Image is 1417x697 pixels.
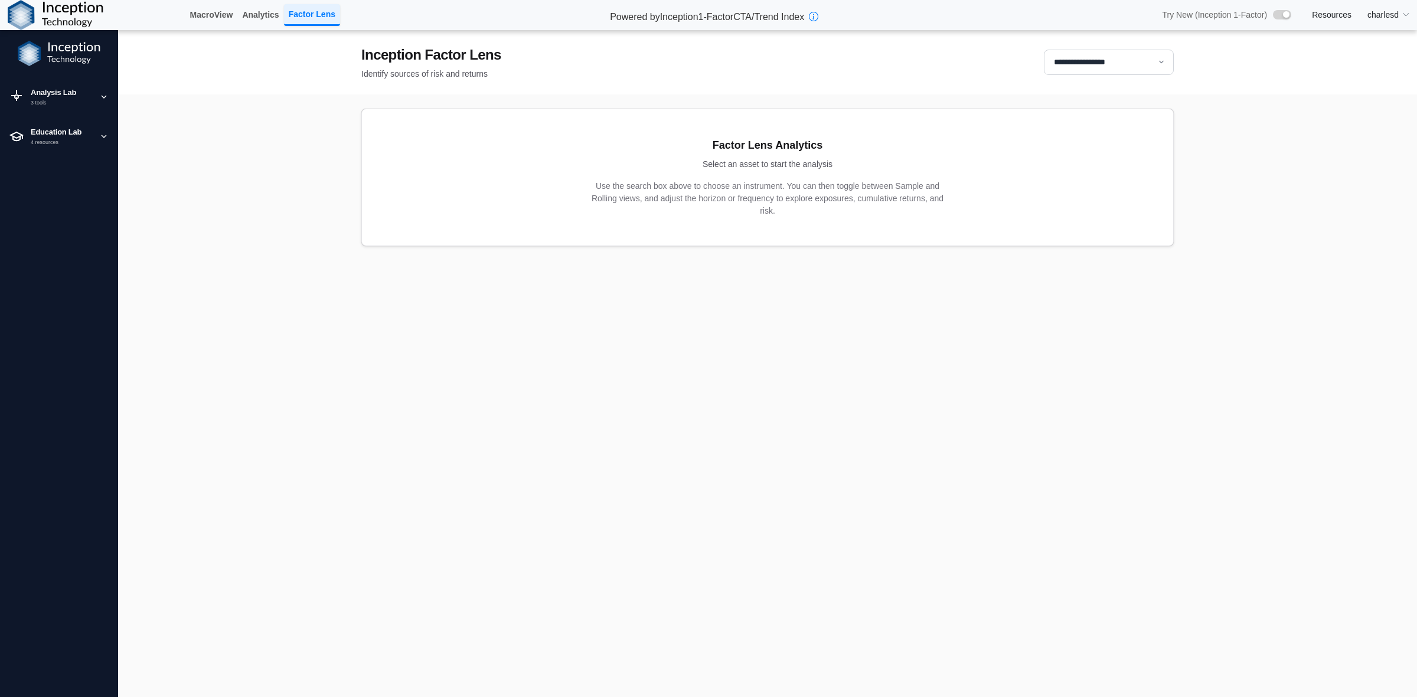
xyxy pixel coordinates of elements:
[361,68,501,80] div: Identify sources of risk and returns
[361,44,501,66] div: Inception Factor Lens
[1312,9,1351,20] a: Resources
[31,99,92,107] div: 3 tools
[590,180,945,217] div: Use the search box above to choose an instrument. You can then toggle between Sample and Rolling ...
[713,138,822,153] div: Factor Lens Analytics
[1367,9,1399,21] span: charlesd
[605,6,809,24] h2: Powered by Inception 1-Factor CTA/Trend Index
[1360,4,1417,26] summary: charlesd
[185,5,238,25] a: MacroView
[284,4,340,26] a: Factor Lens
[237,5,283,25] a: Analytics
[31,139,92,147] div: 4 resources
[31,87,92,99] div: Analysis Lab
[703,158,832,171] div: Select an asset to start the analysis
[18,41,100,67] img: Inception
[1162,9,1267,20] span: Try New (Inception 1-Factor)
[31,126,92,138] div: Education Lab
